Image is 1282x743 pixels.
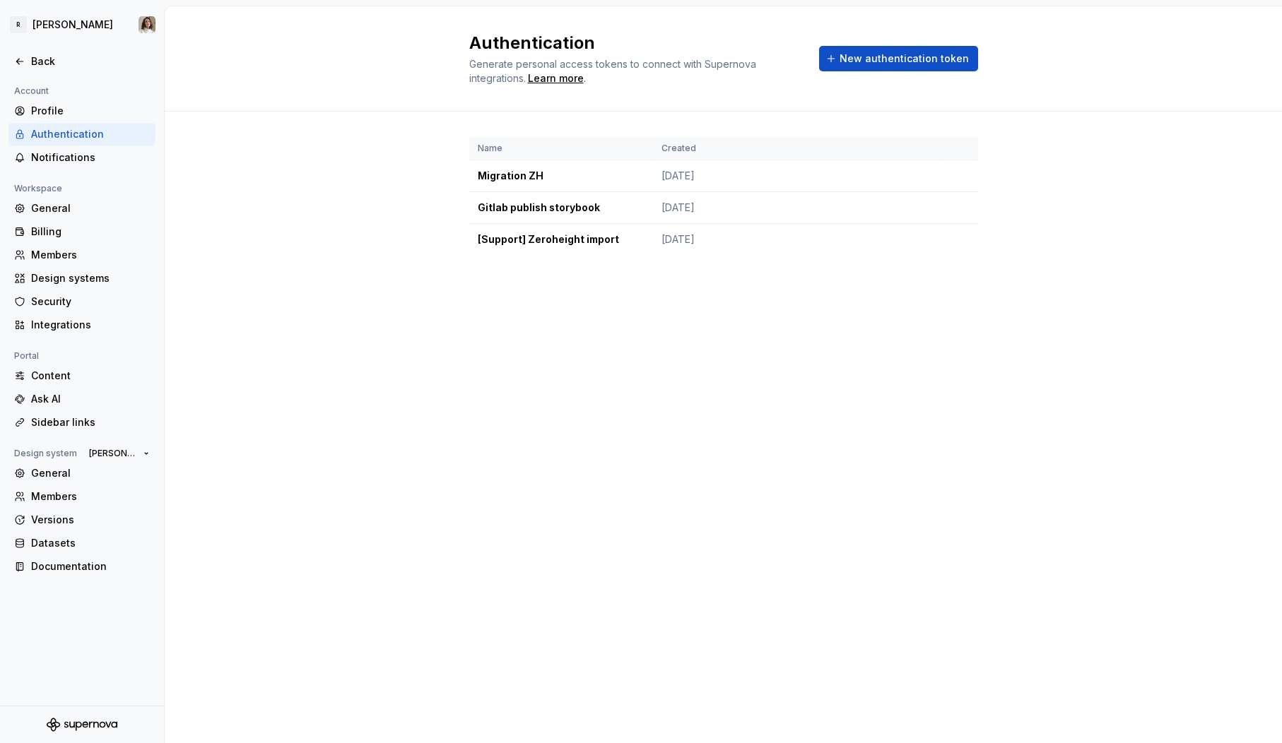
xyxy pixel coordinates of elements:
[469,224,653,256] td: [Support] Zeroheight import
[526,73,586,84] span: .
[469,58,759,84] span: Generate personal access tokens to connect with Supernova integrations.
[469,192,653,224] td: Gitlab publish storybook
[31,559,150,573] div: Documentation
[8,411,155,434] a: Sidebar links
[31,104,150,118] div: Profile
[8,180,68,197] div: Workspace
[8,314,155,336] a: Integrations
[31,201,150,215] div: General
[8,146,155,169] a: Notifications
[653,160,941,192] td: [DATE]
[8,388,155,410] a: Ask AI
[3,9,161,40] button: R[PERSON_NAME]Sandrina pereira
[31,225,150,239] div: Billing
[31,415,150,429] div: Sidebar links
[819,46,978,71] button: New authentication token
[8,83,54,100] div: Account
[840,52,969,66] span: New authentication token
[8,220,155,243] a: Billing
[10,16,27,33] div: R
[653,192,941,224] td: [DATE]
[47,718,117,732] svg: Supernova Logo
[31,392,150,406] div: Ask AI
[31,271,150,285] div: Design systems
[31,489,150,504] div: Members
[469,137,653,160] th: Name
[8,462,155,485] a: General
[653,224,941,256] td: [DATE]
[8,509,155,531] a: Versions
[8,290,155,313] a: Security
[8,267,155,290] a: Design systems
[8,197,155,220] a: General
[31,318,150,332] div: Integrations
[8,485,155,508] a: Members
[8,364,155,387] a: Content
[8,100,155,122] a: Profile
[31,127,150,141] div: Authentication
[8,445,83,462] div: Design system
[8,50,155,73] a: Back
[8,123,155,145] a: Authentication
[139,16,155,33] img: Sandrina pereira
[8,532,155,554] a: Datasets
[31,466,150,480] div: General
[653,137,941,160] th: Created
[528,71,584,85] a: Learn more
[469,160,653,192] td: Migration ZH
[8,347,45,364] div: Portal
[89,448,138,459] span: [PERSON_NAME]
[31,295,150,309] div: Security
[8,244,155,266] a: Members
[31,536,150,550] div: Datasets
[33,18,113,32] div: [PERSON_NAME]
[31,513,150,527] div: Versions
[31,150,150,165] div: Notifications
[8,555,155,578] a: Documentation
[31,54,150,69] div: Back
[31,369,150,383] div: Content
[31,248,150,262] div: Members
[469,32,802,54] h2: Authentication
